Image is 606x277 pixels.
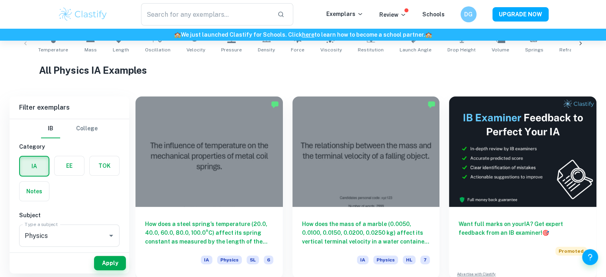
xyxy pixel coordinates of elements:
span: Launch Angle [400,46,431,53]
label: Type a subject [25,221,58,228]
button: UPGRADE NOW [492,7,549,22]
h6: Filter exemplars [10,96,129,119]
img: Marked [428,100,435,108]
div: Filter type choice [41,119,98,138]
button: Open [106,230,117,241]
span: Oscillation [145,46,171,53]
h6: How does the mass of a marble (0.0050, 0.0100, 0.0150, 0.0200, 0.0250 kg) affect its vertical ter... [302,220,430,246]
span: Mass [84,46,97,53]
span: Refractive Index [559,46,597,53]
button: Notes [20,182,49,201]
button: Apply [94,256,126,270]
h6: Subject [19,211,120,220]
button: IA [20,157,49,176]
span: IA [357,255,369,264]
img: Marked [271,100,279,108]
span: 🎯 [542,230,549,236]
span: 6 [264,255,273,264]
span: IA [201,255,212,264]
span: Viscosity [320,46,342,53]
span: Pressure [221,46,242,53]
a: Schools [422,11,445,18]
span: Restitution [358,46,384,53]
span: Drop Height [447,46,476,53]
p: Exemplars [326,10,363,18]
span: Springs [525,46,543,53]
span: HL [403,255,416,264]
button: IB [41,119,60,138]
button: College [76,119,98,138]
h6: DG [464,10,473,19]
button: Help and Feedback [582,249,598,265]
img: Thumbnail [449,96,596,207]
span: Velocity [186,46,205,53]
button: EE [55,156,84,175]
input: Search for any exemplars... [141,3,271,26]
span: Physics [373,255,398,264]
a: Advertise with Clastify [457,271,496,277]
h6: We just launched Clastify for Schools. Click to learn how to become a school partner. [2,30,604,39]
h6: Category [19,142,120,151]
span: Density [258,46,275,53]
h6: How does a steel spring’s temperature (20.0, 40.0, 60.0, 80.0, 100.0°C) affect its spring constan... [145,220,273,246]
span: Volume [492,46,509,53]
h6: Want full marks on your IA ? Get expert feedback from an IB examiner! [459,220,587,237]
span: 🏫 [174,31,181,38]
p: Review [379,10,406,19]
span: Temperature [38,46,68,53]
a: here [302,31,314,38]
span: Force [291,46,304,53]
span: Length [113,46,129,53]
img: Clastify logo [58,6,108,22]
span: Physics [217,255,242,264]
button: DG [461,6,477,22]
span: Promoted [555,247,587,255]
span: 7 [420,255,430,264]
h1: All Physics IA Examples [39,63,567,77]
button: TOK [90,156,119,175]
span: SL [247,255,259,264]
span: 🏫 [425,31,432,38]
